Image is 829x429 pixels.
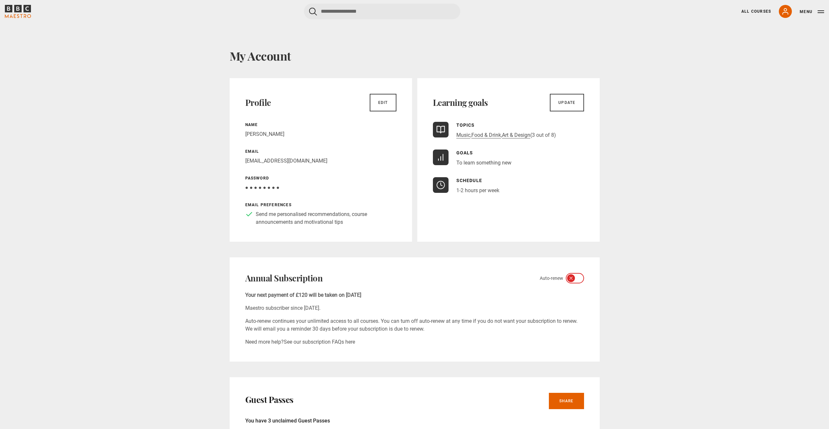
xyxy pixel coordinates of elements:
[245,304,584,312] p: Maestro subscriber since [DATE].
[304,4,460,19] input: Search
[5,5,31,18] svg: BBC Maestro
[456,177,499,184] p: Schedule
[245,394,293,405] h2: Guest Passes
[245,202,396,208] p: Email preferences
[456,159,511,167] li: To learn something new
[245,175,396,181] p: Password
[245,149,396,154] p: Email
[456,132,470,138] a: Music
[800,8,824,15] button: Toggle navigation
[245,97,271,108] h2: Profile
[245,317,584,333] p: Auto-renew continues your unlimited access to all courses. You can turn off auto-renew at any tim...
[245,292,361,298] b: Your next payment of £120 will be taken on [DATE]
[245,338,584,346] p: Need more help?
[256,210,396,226] p: Send me personalised recommendations, course announcements and motivational tips
[245,273,323,283] h2: Annual Subscription
[456,131,556,139] p: , , (3 out of 8)
[309,7,317,16] button: Submit the search query
[245,417,584,425] p: You have 3 unclaimed Guest Passes
[284,339,355,345] a: See our subscription FAQs here
[471,132,501,138] a: Food & Drink
[433,97,488,108] h2: Learning goals
[245,184,279,191] span: ● ● ● ● ● ● ● ●
[741,8,771,14] a: All Courses
[502,132,530,138] a: Art & Design
[230,49,600,63] h1: My Account
[550,94,584,111] a: Update
[456,122,556,129] p: Topics
[245,122,396,128] p: Name
[540,275,563,282] span: Auto-renew
[370,94,396,111] a: Edit
[456,150,511,156] p: Goals
[549,393,584,409] a: Share
[245,130,396,138] p: [PERSON_NAME]
[456,187,499,194] p: 1-2 hours per week
[245,157,396,165] p: [EMAIL_ADDRESS][DOMAIN_NAME]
